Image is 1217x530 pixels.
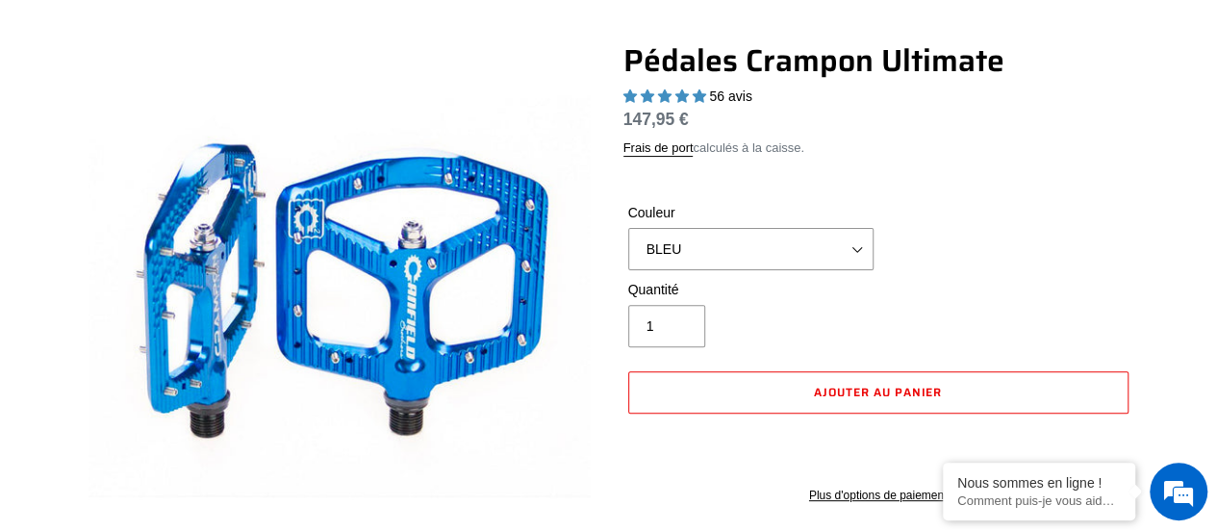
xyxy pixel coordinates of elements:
font: Nous sommes en ligne ! [957,475,1102,491]
font: Frais de port [623,140,694,155]
font: Quantité [628,282,679,297]
span: 4,95 étoiles [623,88,710,104]
iframe: PayPal-paypal [628,423,1128,466]
a: Frais de port [623,140,694,157]
font: Pédales Crampon Ultimate [623,37,1004,85]
div: Nous sommes en ligne ! [957,475,1121,491]
font: Ajouter au panier [814,383,942,401]
a: Plus d'options de paiement [628,487,1128,504]
font: calculés à la caisse. [693,140,803,155]
p: Comment puis-je vous aider aujourd'hui ? [957,493,1121,508]
font: Couleur [628,205,675,220]
font: 56 avis [709,88,751,104]
font: Comment puis-je vous aider aujourd'hui ? [957,493,1188,508]
button: Ajouter au panier [628,371,1128,414]
font: 147,95 € [623,110,689,129]
font: Plus d'options de paiement [809,489,948,502]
